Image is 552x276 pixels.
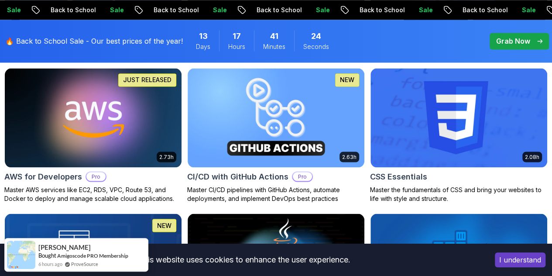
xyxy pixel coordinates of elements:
[187,68,365,203] a: CI/CD with GitHub Actions card2.63hNEWCI/CD with GitHub ActionsProMaster CI/CD pipelines with Git...
[233,30,241,42] span: 17 Hours
[203,6,231,14] p: Sale
[41,6,100,14] p: Back to School
[495,252,545,267] button: Accept cookies
[409,6,437,14] p: Sale
[5,68,182,167] img: AWS for Developers card
[187,185,365,203] p: Master CI/CD pipelines with GitHub Actions, automate deployments, and implement DevOps best pract...
[123,76,171,84] p: JUST RELEASED
[188,68,364,167] img: CI/CD with GitHub Actions card
[38,260,62,268] span: 6 hours ago
[228,42,245,51] span: Hours
[263,42,285,51] span: Minutes
[370,185,548,203] p: Master the fundamentals of CSS and bring your websites to life with style and structure.
[7,250,482,269] div: This website uses cookies to enhance the user experience.
[247,6,306,14] p: Back to School
[453,6,512,14] p: Back to School
[370,68,547,167] img: CSS Essentials card
[144,6,203,14] p: Back to School
[4,185,182,203] p: Master AWS services like EC2, RDS, VPC, Route 53, and Docker to deploy and manage scalable cloud ...
[5,36,183,46] p: 🔥 Back to School Sale - Our best prices of the year!
[350,6,409,14] p: Back to School
[270,30,278,42] span: 41 Minutes
[38,244,91,251] span: [PERSON_NAME]
[71,260,98,268] a: ProveSource
[303,42,329,51] span: Seconds
[199,30,208,42] span: 13 Days
[512,6,540,14] p: Sale
[293,172,312,181] p: Pro
[38,252,56,259] span: Bought
[4,68,182,203] a: AWS for Developers card2.73hJUST RELEASEDAWS for DevelopersProMaster AWS services like EC2, RDS, ...
[7,241,35,269] img: provesource social proof notification image
[157,221,171,230] p: NEW
[4,170,82,183] h2: AWS for Developers
[525,153,539,160] p: 2.08h
[340,76,354,84] p: NEW
[100,6,128,14] p: Sale
[196,42,210,51] span: Days
[306,6,334,14] p: Sale
[187,170,288,183] h2: CI/CD with GitHub Actions
[57,252,128,259] a: Amigoscode PRO Membership
[496,36,530,46] p: Grab Now
[342,153,357,160] p: 2.63h
[370,170,427,183] h2: CSS Essentials
[159,153,174,160] p: 2.73h
[311,30,321,42] span: 24 Seconds
[370,68,548,203] a: CSS Essentials card2.08hCSS EssentialsMaster the fundamentals of CSS and bring your websites to l...
[86,172,106,181] p: Pro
